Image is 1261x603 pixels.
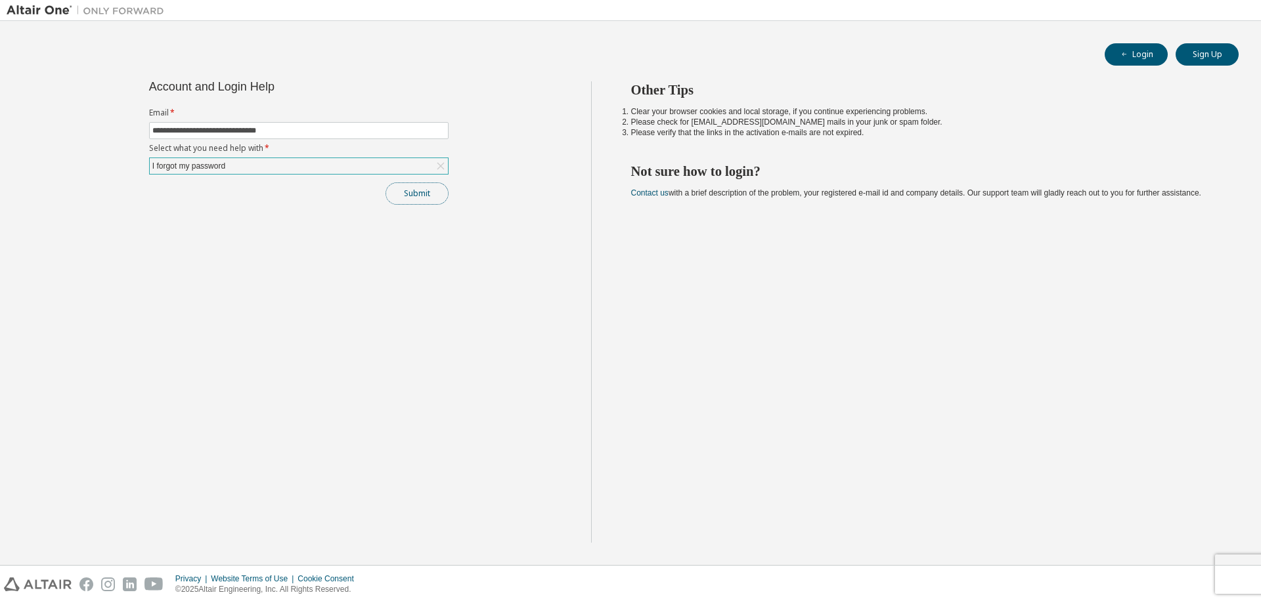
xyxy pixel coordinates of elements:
[149,81,389,92] div: Account and Login Help
[631,117,1216,127] li: Please check for [EMAIL_ADDRESS][DOMAIN_NAME] mails in your junk or spam folder.
[144,577,164,591] img: youtube.svg
[150,159,227,173] div: I forgot my password
[631,163,1216,180] h2: Not sure how to login?
[4,577,72,591] img: altair_logo.svg
[631,188,1201,198] span: with a brief description of the problem, your registered e-mail id and company details. Our suppo...
[1105,43,1168,66] button: Login
[175,584,362,595] p: © 2025 Altair Engineering, Inc. All Rights Reserved.
[101,577,115,591] img: instagram.svg
[631,188,669,198] a: Contact us
[123,577,137,591] img: linkedin.svg
[149,143,449,154] label: Select what you need help with
[150,158,448,174] div: I forgot my password
[298,573,361,584] div: Cookie Consent
[386,182,449,205] button: Submit
[7,4,171,17] img: Altair One
[631,81,1216,98] h2: Other Tips
[79,577,93,591] img: facebook.svg
[149,108,449,118] label: Email
[175,573,211,584] div: Privacy
[631,106,1216,117] li: Clear your browser cookies and local storage, if you continue experiencing problems.
[1176,43,1239,66] button: Sign Up
[211,573,298,584] div: Website Terms of Use
[631,127,1216,138] li: Please verify that the links in the activation e-mails are not expired.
